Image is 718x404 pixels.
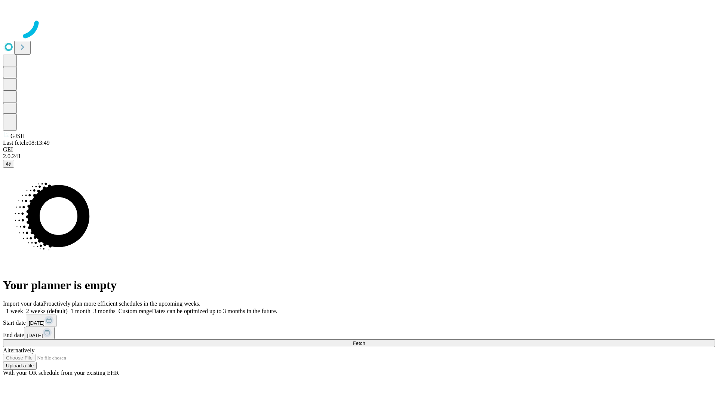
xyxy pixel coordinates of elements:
[3,153,715,160] div: 2.0.241
[6,161,11,166] span: @
[3,160,14,168] button: @
[353,340,365,346] span: Fetch
[71,308,90,314] span: 1 month
[3,347,34,353] span: Alternatively
[3,146,715,153] div: GEI
[3,339,715,347] button: Fetch
[43,300,200,307] span: Proactively plan more efficient schedules in the upcoming weeks.
[3,140,50,146] span: Last fetch: 08:13:49
[3,362,37,370] button: Upload a file
[10,133,25,139] span: GJSH
[29,320,45,326] span: [DATE]
[119,308,152,314] span: Custom range
[152,308,277,314] span: Dates can be optimized up to 3 months in the future.
[26,315,56,327] button: [DATE]
[6,308,23,314] span: 1 week
[3,327,715,339] div: End date
[3,278,715,292] h1: Your planner is empty
[3,370,119,376] span: With your OR schedule from your existing EHR
[27,333,43,338] span: [DATE]
[26,308,68,314] span: 2 weeks (default)
[93,308,116,314] span: 3 months
[24,327,55,339] button: [DATE]
[3,315,715,327] div: Start date
[3,300,43,307] span: Import your data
